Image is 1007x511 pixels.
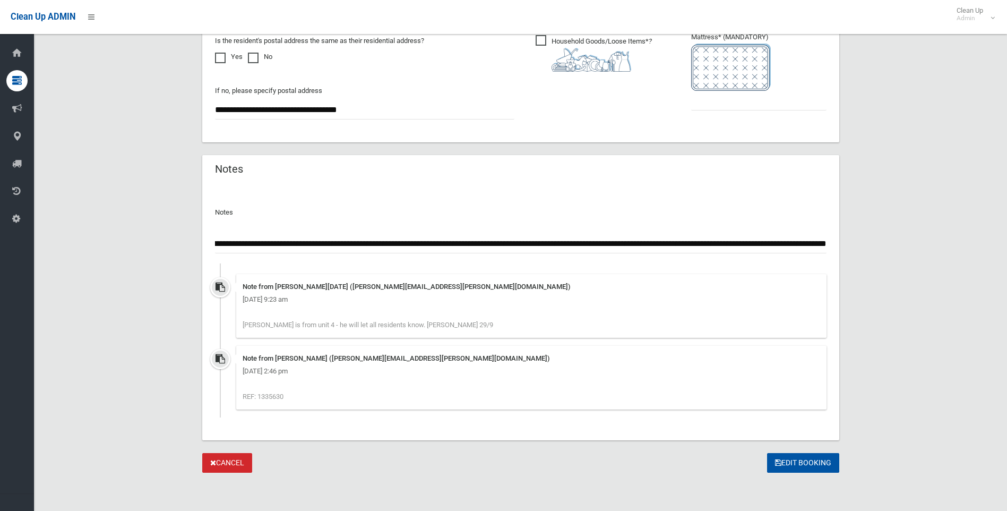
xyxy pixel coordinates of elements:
img: b13cc3517677393f34c0a387616ef184.png [552,48,631,72]
div: [DATE] 9:23 am [243,293,820,306]
label: Is the resident's postal address the same as their residential address? [215,35,424,47]
span: Clean Up [951,6,994,22]
header: Notes [202,159,256,180]
span: Mattress* (MANDATORY) [691,33,827,91]
p: Notes [215,206,827,219]
small: Admin [957,14,983,22]
div: Note from [PERSON_NAME][DATE] ([PERSON_NAME][EMAIL_ADDRESS][PERSON_NAME][DOMAIN_NAME]) [243,280,820,293]
span: REF: 1335630 [243,393,283,401]
div: [DATE] 2:46 pm [243,365,820,378]
img: e7408bece873d2c1783593a074e5cb2f.png [691,44,771,91]
button: Edit Booking [767,453,839,473]
label: Yes [215,50,243,63]
label: If no, please specify postal address [215,84,322,97]
label: No [248,50,272,63]
span: [PERSON_NAME] is from unit 4 - he will let all residents know. [PERSON_NAME] 29/9 [243,321,493,329]
span: Household Goods/Loose Items* [536,35,652,72]
span: Clean Up ADMIN [11,12,75,22]
a: Cancel [202,453,252,473]
div: Note from [PERSON_NAME] ([PERSON_NAME][EMAIL_ADDRESS][PERSON_NAME][DOMAIN_NAME]) [243,352,820,365]
i: ? [552,37,652,72]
